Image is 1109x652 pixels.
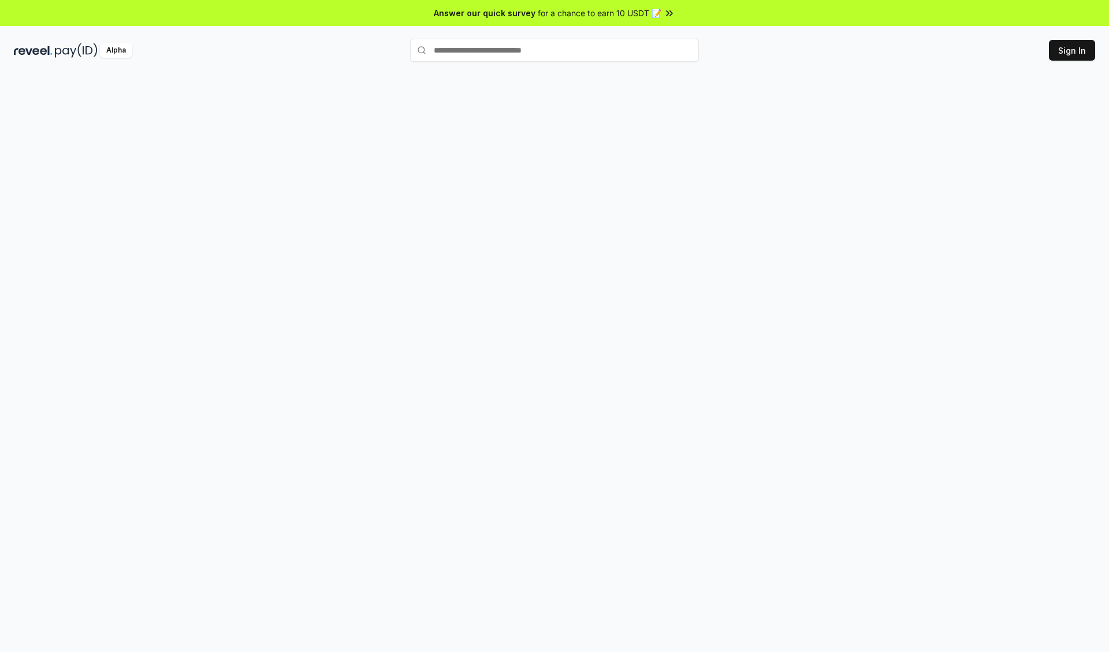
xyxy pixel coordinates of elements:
span: Answer our quick survey [434,7,535,19]
button: Sign In [1049,40,1095,61]
img: pay_id [55,43,98,58]
span: for a chance to earn 10 USDT 📝 [538,7,661,19]
img: reveel_dark [14,43,53,58]
div: Alpha [100,43,132,58]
